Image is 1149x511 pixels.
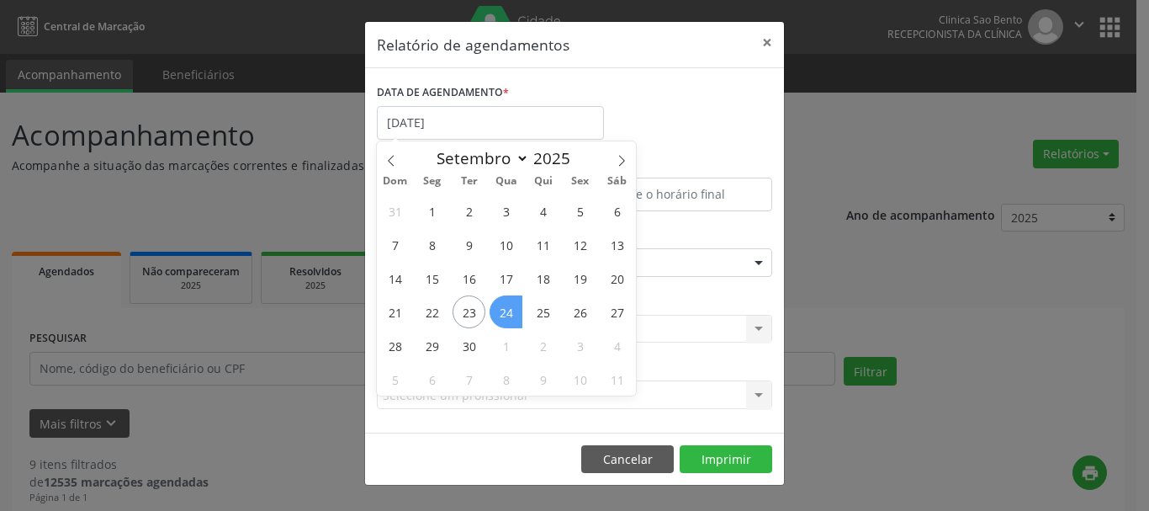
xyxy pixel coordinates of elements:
span: Outubro 2, 2025 [527,329,559,362]
span: Setembro 26, 2025 [564,295,596,328]
span: Setembro 10, 2025 [490,228,522,261]
span: Setembro 22, 2025 [416,295,448,328]
span: Setembro 19, 2025 [564,262,596,295]
span: Setembro 27, 2025 [601,295,633,328]
span: Setembro 14, 2025 [379,262,411,295]
span: Outubro 9, 2025 [527,363,559,396]
span: Setembro 29, 2025 [416,329,448,362]
input: Selecione o horário final [579,178,772,211]
span: Outubro 8, 2025 [490,363,522,396]
span: Setembro 15, 2025 [416,262,448,295]
h5: Relatório de agendamentos [377,34,569,56]
span: Setembro 5, 2025 [564,194,596,227]
span: Setembro 18, 2025 [527,262,559,295]
span: Setembro 25, 2025 [527,295,559,328]
input: Selecione uma data ou intervalo [377,106,604,140]
span: Outubro 1, 2025 [490,329,522,362]
span: Setembro 8, 2025 [416,228,448,261]
span: Setembro 12, 2025 [564,228,596,261]
span: Setembro 13, 2025 [601,228,633,261]
span: Setembro 16, 2025 [453,262,485,295]
span: Outubro 4, 2025 [601,329,633,362]
span: Outubro 5, 2025 [379,363,411,396]
span: Setembro 11, 2025 [527,228,559,261]
span: Setembro 30, 2025 [453,329,485,362]
span: Setembro 9, 2025 [453,228,485,261]
span: Setembro 3, 2025 [490,194,522,227]
span: Qua [488,176,525,187]
span: Dom [377,176,414,187]
span: Setembro 20, 2025 [601,262,633,295]
span: Setembro 6, 2025 [601,194,633,227]
label: DATA DE AGENDAMENTO [377,80,509,106]
label: ATÉ [579,152,772,178]
button: Close [750,22,784,63]
select: Month [428,146,529,170]
span: Outubro 10, 2025 [564,363,596,396]
input: Year [529,147,585,169]
span: Ter [451,176,488,187]
span: Outubro 6, 2025 [416,363,448,396]
span: Setembro 7, 2025 [379,228,411,261]
span: Setembro 4, 2025 [527,194,559,227]
span: Outubro 11, 2025 [601,363,633,396]
span: Sáb [599,176,636,187]
span: Qui [525,176,562,187]
span: Setembro 21, 2025 [379,295,411,328]
button: Cancelar [581,445,674,474]
span: Setembro 23, 2025 [453,295,485,328]
span: Seg [414,176,451,187]
span: Setembro 24, 2025 [490,295,522,328]
span: Sex [562,176,599,187]
button: Imprimir [680,445,772,474]
span: Outubro 3, 2025 [564,329,596,362]
span: Agosto 31, 2025 [379,194,411,227]
span: Outubro 7, 2025 [453,363,485,396]
span: Setembro 2, 2025 [453,194,485,227]
span: Setembro 1, 2025 [416,194,448,227]
span: Setembro 28, 2025 [379,329,411,362]
span: Setembro 17, 2025 [490,262,522,295]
